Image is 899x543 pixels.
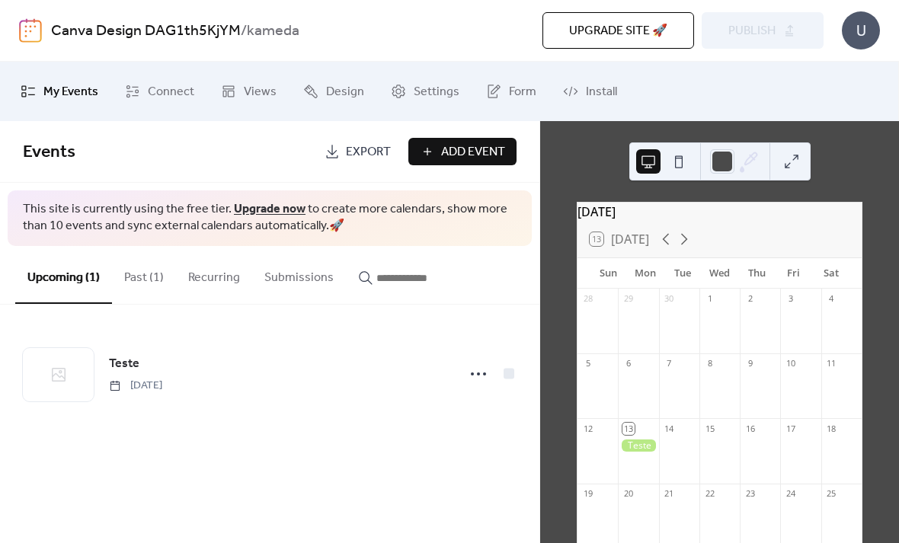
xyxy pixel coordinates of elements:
a: Export [313,138,402,165]
span: This site is currently using the free tier. to create more calendars, show more than 10 events an... [23,201,517,235]
span: Views [244,80,277,104]
div: 30 [664,293,675,305]
a: Install [552,68,629,115]
div: 4 [826,293,837,305]
span: Export [346,143,391,161]
span: Teste [109,355,139,373]
div: 7 [664,358,675,369]
button: Upgrade site 🚀 [542,12,694,49]
div: 3 [785,293,796,305]
span: Events [23,136,75,169]
b: kameda [247,17,299,46]
div: Sat [812,258,849,289]
div: Fri [776,258,813,289]
div: 15 [704,423,715,434]
div: 24 [785,488,796,500]
div: 17 [785,423,796,434]
button: Upcoming (1) [15,246,112,304]
div: 19 [582,488,593,500]
div: 9 [744,358,756,369]
div: 6 [622,358,634,369]
a: Teste [109,354,139,374]
div: 8 [704,358,715,369]
div: 23 [744,488,756,500]
div: 13 [622,423,634,434]
a: Design [292,68,376,115]
div: Tue [664,258,701,289]
a: Canva Design DAG1th5KjYM [51,17,241,46]
div: [DATE] [577,203,862,221]
div: 1 [704,293,715,305]
span: [DATE] [109,378,162,394]
span: Settings [414,80,459,104]
img: logo [19,18,42,43]
button: Recurring [176,246,252,302]
a: Views [210,68,288,115]
a: Form [475,68,548,115]
span: Upgrade site 🚀 [569,22,667,40]
span: Install [586,80,617,104]
div: Mon [627,258,664,289]
a: Upgrade now [234,197,306,221]
div: 20 [622,488,634,500]
span: Form [509,80,536,104]
button: Past (1) [112,246,176,302]
div: 18 [826,423,837,434]
div: 22 [704,488,715,500]
div: 5 [582,358,593,369]
span: Connect [148,80,194,104]
div: 21 [664,488,675,500]
div: 14 [664,423,675,434]
b: / [241,17,247,46]
div: Wed [701,258,738,289]
span: My Events [43,80,98,104]
button: Submissions [252,246,346,302]
div: 29 [622,293,634,305]
div: 10 [785,358,796,369]
div: Sun [590,258,627,289]
button: Add Event [408,138,517,165]
span: Design [326,80,364,104]
div: 2 [744,293,756,305]
div: Teste [618,439,658,452]
div: Thu [738,258,776,289]
a: Connect [114,68,206,115]
div: 11 [826,358,837,369]
a: My Events [9,68,110,115]
div: 12 [582,423,593,434]
div: 16 [744,423,756,434]
a: Settings [379,68,471,115]
div: 25 [826,488,837,500]
span: Add Event [441,143,505,161]
div: 28 [582,293,593,305]
div: U [842,11,880,50]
